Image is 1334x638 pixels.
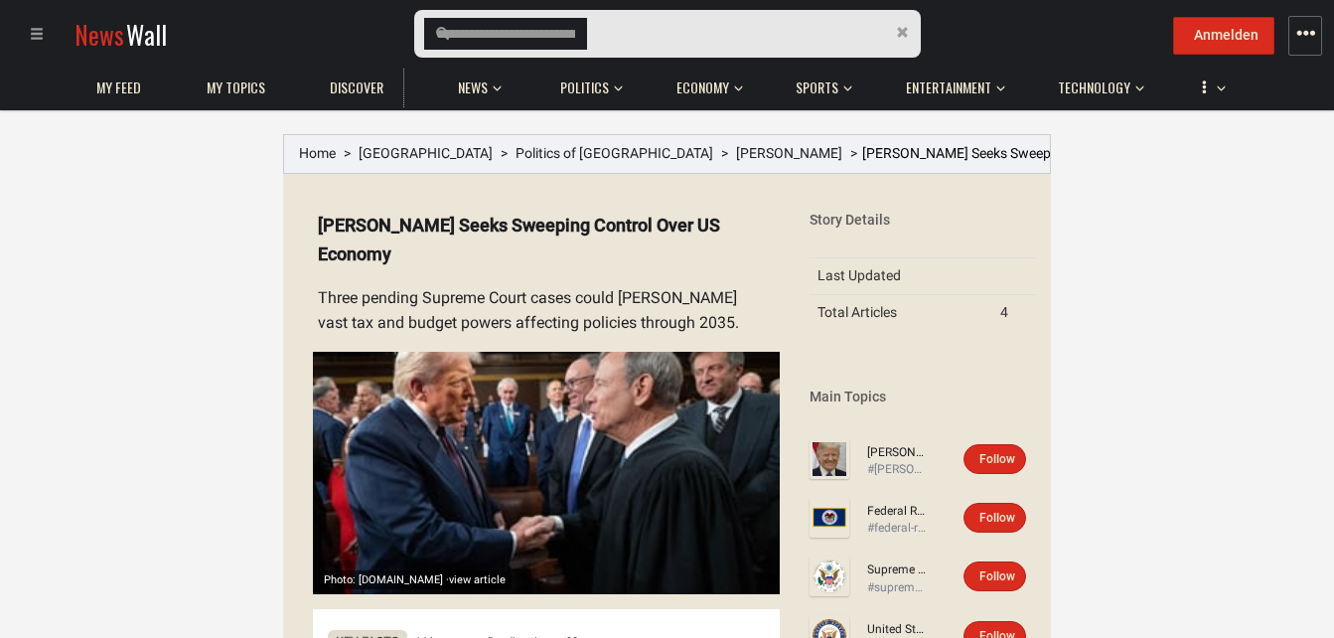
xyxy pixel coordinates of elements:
[1048,60,1144,107] button: Technology
[867,579,927,596] div: #supreme-court-of-the-united-states
[126,16,167,53] span: Wall
[810,439,849,479] img: Profile picture of Donald Trump
[810,388,1036,407] div: Main Topics
[550,60,623,107] button: Politics
[313,352,780,594] img: Preview image from vox.com
[313,352,780,594] a: Photo: [DOMAIN_NAME] ·view article
[810,211,1036,231] div: Story Details
[560,79,609,96] span: Politics
[318,570,512,589] div: Photo: [DOMAIN_NAME] ·
[867,503,927,520] a: Federal Reserve
[550,69,619,107] a: Politics
[74,16,167,53] a: NewsWall
[810,498,849,538] img: Profile picture of Federal Reserve
[448,60,508,107] button: News
[1173,17,1274,55] button: Anmelden
[667,69,739,107] a: Economy
[979,452,1015,466] span: Follow
[1058,79,1130,96] span: Technology
[207,79,265,96] span: My topics
[896,69,1001,107] a: Entertainment
[330,79,383,96] span: Discover
[992,294,1036,330] td: 4
[867,621,927,638] a: United States Congress
[906,79,991,96] span: Entertainment
[318,285,760,336] div: Three pending Supreme Court cases could [PERSON_NAME] vast tax and budget powers affecting polici...
[298,196,780,352] summary: [PERSON_NAME] Seeks Sweeping Control Over US EconomyThree pending Supreme Court cases could [PERS...
[96,79,141,96] span: My Feed
[810,294,992,330] td: Total Articles
[867,461,927,478] div: #[PERSON_NAME]
[979,511,1015,525] span: Follow
[736,145,842,161] a: [PERSON_NAME]
[786,60,852,107] button: Sports
[1048,69,1140,107] a: Technology
[862,145,1231,161] span: [PERSON_NAME] Seeks Sweeping Control Over US Economy
[667,60,743,107] button: Economy
[796,79,838,96] span: Sports
[867,444,927,461] a: [PERSON_NAME]
[449,573,506,586] span: view article
[516,145,713,161] a: Politics of [GEOGRAPHIC_DATA]
[1194,27,1259,43] span: Anmelden
[676,79,729,96] span: Economy
[786,69,848,107] a: Sports
[896,60,1005,107] button: Entertainment
[318,215,720,264] span: [PERSON_NAME] Seeks Sweeping Control Over US Economy
[448,69,498,107] a: News
[867,520,927,537] div: #federal-reserve
[979,569,1015,583] span: Follow
[810,257,992,294] td: Last Updated
[74,16,124,53] span: News
[359,145,493,161] a: [GEOGRAPHIC_DATA]
[458,79,488,96] span: News
[299,145,336,161] a: Home
[810,557,849,596] img: Profile picture of Supreme Court of the United States
[867,561,927,578] a: Supreme Court of the United States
